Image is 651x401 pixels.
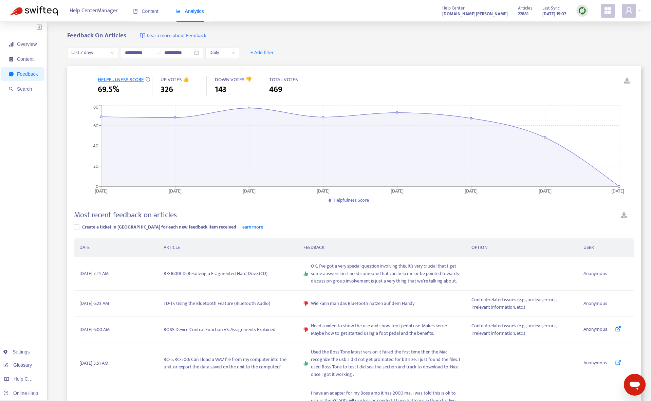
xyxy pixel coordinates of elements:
[71,48,114,58] span: Last 7 days
[215,84,226,96] span: 143
[93,142,98,150] tspan: 40
[158,317,298,343] td: BOSS Device Control Function VS. Assignments Explained
[442,10,508,18] a: [DOMAIN_NAME][PERSON_NAME]
[298,238,466,257] th: FEEDBACK
[158,343,298,384] td: RC-5, RC-500: Can I load a WAV file from my computer into the unit, or export the data saved on t...
[93,122,98,129] tspan: 60
[466,238,578,257] th: OPTION
[133,8,159,14] span: Content
[250,49,274,57] span: + Add filter
[176,8,204,14] span: Analytics
[209,48,235,58] span: Daily
[156,50,162,55] span: swap-right
[9,57,14,61] span: container
[303,271,308,276] span: like
[79,326,110,333] span: [DATE] 6:00 AM
[82,223,236,231] span: Create a ticket in [GEOGRAPHIC_DATA] for each new feedback item received
[156,50,162,55] span: to
[471,296,573,311] span: Content-related issues (e.g., unclear, errors, irrelevant information, etc.)
[465,187,478,195] tspan: [DATE]
[317,187,330,195] tspan: [DATE]
[3,362,32,368] a: Glossary
[303,327,308,332] span: dislike
[583,359,607,367] span: Anonymous
[578,238,634,257] th: USER
[176,9,181,14] span: area-chart
[311,348,461,378] span: Used the Boss Tone latest version it failed the first time then the Mac recognize the usb. I did ...
[158,257,298,291] td: BR-1600CD: Resolving a Fragmented Hard Drive (CD)
[17,41,37,47] span: Overview
[158,238,298,257] th: ARTICLE
[158,291,298,317] td: TD-17: Using the Bluetooth Feature (Bluetooth Audio)
[161,84,173,96] span: 326
[93,103,98,111] tspan: 80
[70,4,118,17] span: Help Center Manager
[241,223,263,231] a: learn more
[17,86,32,92] span: Search
[583,270,607,277] span: Anonymous
[471,322,573,337] span: Content-related issues (e.g., unclear, errors, irrelevant information, etc.)
[583,300,607,307] span: Anonymous
[161,75,189,84] span: UP VOTES 👍
[245,47,279,58] button: + Add filter
[311,300,414,307] span: Wie kann man das Bluetooth nutzen auf dem Handy
[67,30,126,41] b: Feedback On Articles
[311,322,461,337] span: Need a video to show the use and show foot pedal use. Makes sense . Maybe how to get started usin...
[624,374,646,396] iframe: メッセージングウィンドウの起動ボタン、進行中の会話
[98,75,144,84] span: HELPFULNESS SCORE
[17,71,38,77] span: Feedback
[303,301,308,306] span: dislike
[391,187,404,195] tspan: [DATE]
[140,32,206,40] a: Learn more about Feedback
[3,390,38,396] a: Online Help
[169,187,182,195] tspan: [DATE]
[518,4,532,12] span: Articles
[542,10,566,18] strong: [DATE] 19:07
[9,87,14,91] span: search
[539,187,552,195] tspan: [DATE]
[10,6,58,16] img: Swifteq
[303,361,308,366] span: like
[96,182,98,190] tspan: 0
[79,300,109,307] span: [DATE] 6:23 AM
[269,75,298,84] span: TOTAL VOTES
[334,196,369,204] span: Helpfulness Score
[74,238,158,257] th: DATE
[14,376,41,382] span: Help Centers
[133,9,138,14] span: book
[578,6,587,15] img: sync.dc5367851b00ba804db3.png
[74,211,177,220] h4: Most recent feedback on articles
[3,349,30,354] a: Settings
[625,6,633,15] span: user
[612,187,625,195] tspan: [DATE]
[604,6,612,15] span: appstore
[79,270,109,277] span: [DATE] 7:24 AM
[98,84,119,96] span: 69.5%
[518,10,528,18] strong: 22881
[442,4,465,12] span: Help Center
[9,72,14,76] span: message
[17,56,34,62] span: Content
[95,187,108,195] tspan: [DATE]
[243,187,256,195] tspan: [DATE]
[583,326,607,334] span: Anonymous
[93,162,98,170] tspan: 20
[140,33,145,38] img: image-link
[311,262,461,285] span: OK, I’ve got a very special question involving this. It’s very crucial that I get some answers on...
[215,75,252,84] span: DOWN VOTES 👎
[147,32,206,40] span: Learn more about Feedback
[79,360,108,367] span: [DATE] 5:51 AM
[269,84,282,96] span: 469
[542,4,560,12] span: Last Sync
[9,42,14,47] span: signal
